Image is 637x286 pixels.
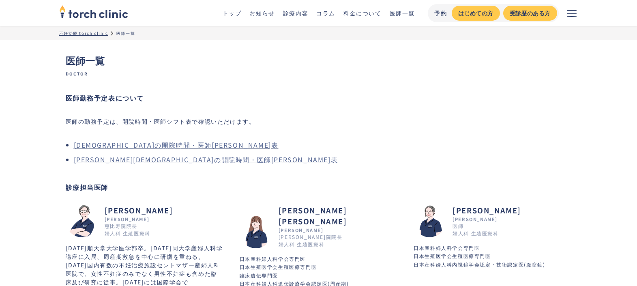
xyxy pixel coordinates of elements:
[74,155,338,164] a: [PERSON_NAME][DEMOGRAPHIC_DATA]の開院時間・医師[PERSON_NAME]表
[66,93,572,103] h2: 医師勤務予定表について
[503,6,557,21] a: 受診歴のある方
[510,9,551,17] div: 受診歴のある方
[240,216,272,248] img: 町田 真雄子
[105,222,150,237] div: 恵比寿院院長 婦人科 生殖医療科
[105,216,173,223] div: [PERSON_NAME]
[453,222,498,237] div: 医師 婦人科 生殖医療科
[414,205,446,237] img: 森嶋 かほる
[279,205,397,227] h2: [PERSON_NAME] [PERSON_NAME]
[279,233,343,248] div: [PERSON_NAME]院院長 婦人科 生殖医療科
[223,9,242,17] a: トップ
[453,216,521,223] div: [PERSON_NAME]
[283,9,308,17] a: 診療内容
[59,6,128,20] a: home
[66,116,255,127] p: 医師の勤務予定は、開院時間・医師シフト表で確認いただけます。
[116,30,135,36] div: 医師一覧
[59,2,128,20] img: torch clinic
[66,205,98,237] img: 市山 卓彦
[458,9,493,17] div: はじめての方
[105,205,173,216] h2: [PERSON_NAME]
[316,9,335,17] a: コラム
[452,6,500,21] a: はじめての方
[453,205,521,216] h2: [PERSON_NAME]
[434,9,447,17] div: 予約
[66,71,572,77] span: Doctor
[249,9,275,17] a: お知らせ
[59,30,108,36] a: 不妊治療 torch clinic
[66,182,572,192] h2: 診療担当医師
[66,53,572,77] h1: 医師一覧
[414,244,545,269] p: 日本産科婦人科学会専門医 日本生殖医学会生殖医療専門医 日本産科婦人科内視鏡学会認定・技術認定医(腹腔鏡)
[279,227,397,234] div: [PERSON_NAME]
[343,9,382,17] a: 料金について
[390,9,415,17] a: 医師一覧
[414,205,545,273] a: [PERSON_NAME][PERSON_NAME]医師 婦人科 生殖医療科森嶋 かほる森嶋 かほる日本産科婦人科学会専門医 日本生殖医学会生殖医療専門医 日本産科婦人科内視鏡学会認定・技術認定...
[74,140,279,150] a: [DEMOGRAPHIC_DATA]の開院時間・医師[PERSON_NAME]表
